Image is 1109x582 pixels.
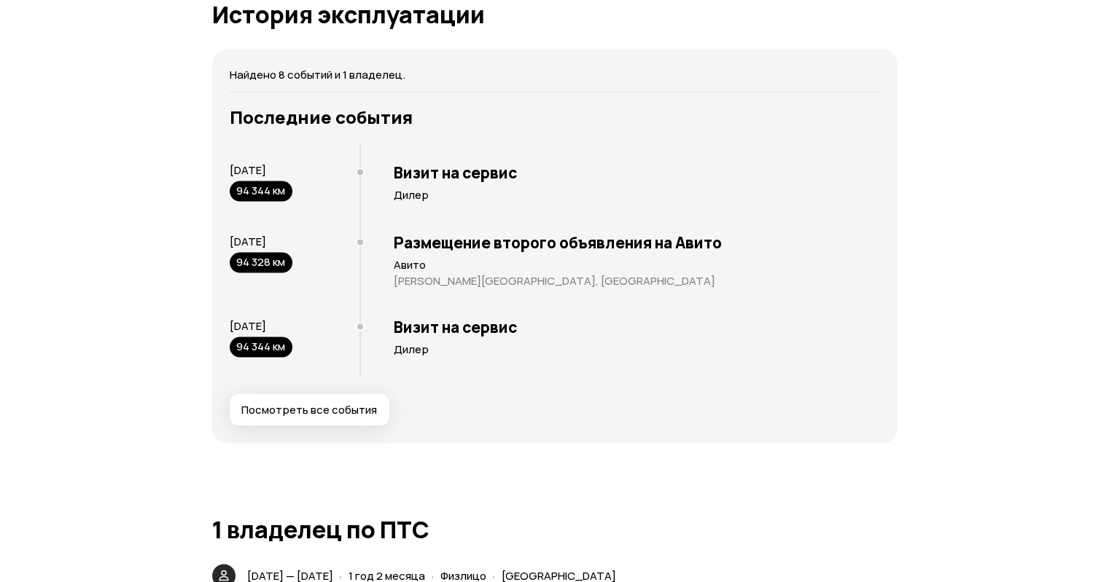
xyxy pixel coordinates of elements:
h1: 1 владелец по ПТС [212,516,898,543]
h3: Визит на сервис [394,318,880,337]
div: 94 344 км [230,181,292,202]
span: [DATE] [230,234,266,249]
span: Посмотреть все события [241,403,377,417]
h3: Последние события [230,107,880,127]
div: 94 328 км [230,253,292,273]
span: [DATE] [230,162,266,178]
button: Посмотреть все события [230,394,389,426]
p: Дилер [394,342,880,357]
div: 94 344 км [230,337,292,358]
p: Дилер [394,188,880,202]
p: [PERSON_NAME][GEOGRAPHIC_DATA], [GEOGRAPHIC_DATA] [394,274,880,288]
h3: Визит на сервис [394,163,880,182]
h1: История эксплуатации [212,1,898,28]
h3: Размещение второго объявления на Авито [394,233,880,252]
span: [DATE] [230,318,266,334]
p: Найдено 8 событий и 1 владелец. [230,67,880,83]
p: Авито [394,258,880,272]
